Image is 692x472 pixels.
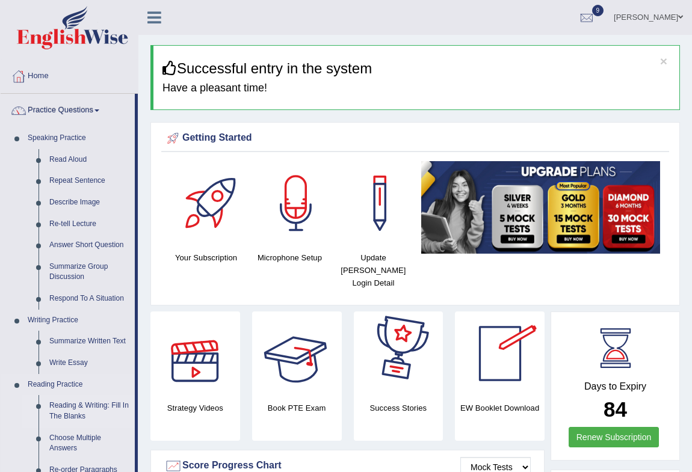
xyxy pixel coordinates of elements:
div: Getting Started [164,129,666,147]
button: × [660,55,667,67]
h4: Book PTE Exam [252,402,342,414]
h4: Success Stories [354,402,443,414]
h4: Days to Expiry [564,381,666,392]
a: Reading & Writing: Fill In The Blanks [44,395,135,427]
img: small5.jpg [421,161,660,254]
a: Speaking Practice [22,127,135,149]
a: Summarize Group Discussion [44,256,135,288]
a: Write Essay [44,352,135,374]
h3: Successful entry in the system [162,61,670,76]
h4: EW Booklet Download [455,402,545,414]
h4: Your Subscription [170,251,242,264]
h4: Update [PERSON_NAME] Login Detail [338,251,409,289]
a: Practice Questions [1,94,135,124]
h4: Microphone Setup [254,251,326,264]
a: Respond To A Situation [44,288,135,310]
a: Renew Subscription [569,427,660,447]
a: Describe Image [44,192,135,213]
a: Read Aloud [44,149,135,171]
a: Reading Practice [22,374,135,396]
a: Repeat Sentence [44,170,135,192]
a: Re-tell Lecture [44,213,135,235]
a: Summarize Written Text [44,331,135,352]
a: Home [1,60,138,90]
a: Writing Practice [22,310,135,331]
a: Choose Multiple Answers [44,428,135,459]
span: 9 [592,5,604,16]
a: Answer Short Question [44,234,135,256]
h4: Strategy Videos [150,402,240,414]
b: 84 [604,397,627,421]
h4: Have a pleasant time! [162,82,670,94]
